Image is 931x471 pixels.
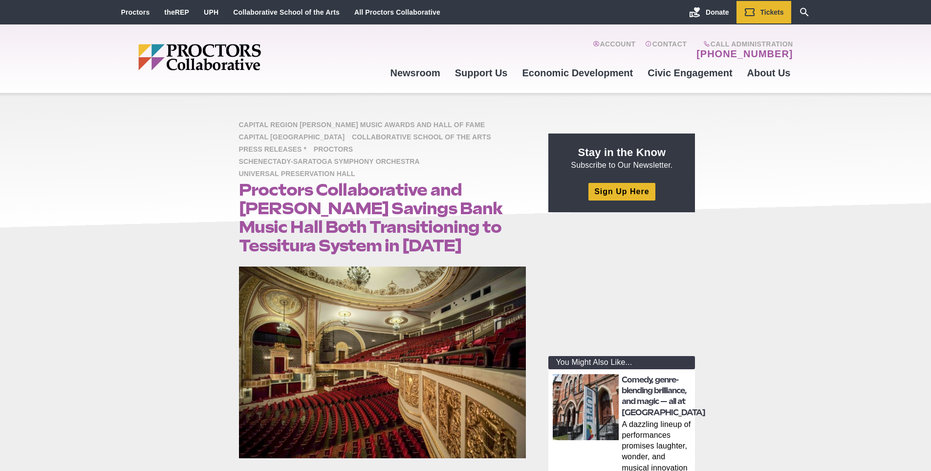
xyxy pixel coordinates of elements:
a: theREP [164,8,189,16]
a: Proctors [121,8,150,16]
span: Press Releases * [239,144,312,156]
a: Economic Development [515,60,641,86]
a: [PHONE_NUMBER] [696,48,793,60]
a: Support Us [448,60,515,86]
a: Capital Region [PERSON_NAME] Music Awards and Hall of Fame [239,120,490,129]
a: Contact [645,40,687,60]
span: Call Administration [693,40,793,48]
a: Newsroom [383,60,447,86]
a: Account [593,40,635,60]
a: UPH [204,8,218,16]
span: Universal Preservation Hall [239,168,360,180]
span: Schenectady-Saratoga Symphony Orchestra [239,156,425,168]
span: Capital Region [PERSON_NAME] Music Awards and Hall of Fame [239,119,490,132]
a: Collaborative School of the Arts [352,133,496,141]
a: Tickets [736,1,791,23]
a: Comedy, genre-blending brilliance, and magic — all at [GEOGRAPHIC_DATA] [622,375,705,417]
span: Donate [706,8,729,16]
a: Collaborative School of the Arts [233,8,340,16]
span: Capital [GEOGRAPHIC_DATA] [239,132,350,144]
span: Tickets [760,8,784,16]
p: Subscribe to Our Newsletter. [560,145,683,171]
span: Collaborative School of the Arts [352,132,496,144]
div: You Might Also Like... [548,356,695,369]
a: Civic Engagement [640,60,739,86]
iframe: Advertisement [548,224,695,346]
img: Proctors logo [138,44,336,70]
a: Press Releases * [239,145,312,153]
a: About Us [740,60,798,86]
a: Donate [682,1,736,23]
a: Sign Up Here [588,183,655,200]
a: All Proctors Collaborative [354,8,440,16]
a: Search [791,1,818,23]
strong: Stay in the Know [578,146,666,158]
a: Capital [GEOGRAPHIC_DATA] [239,133,350,141]
h1: Proctors Collaborative and [PERSON_NAME] Savings Bank Music Hall Both Transitioning to Tessitura ... [239,180,526,255]
a: Universal Preservation Hall [239,169,360,178]
a: Schenectady-Saratoga Symphony Orchestra [239,157,425,165]
img: thumbnail: Comedy, genre-blending brilliance, and magic — all at Universal Preservation Hall [553,374,619,440]
span: Proctors [314,144,358,156]
a: Proctors [314,145,358,153]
